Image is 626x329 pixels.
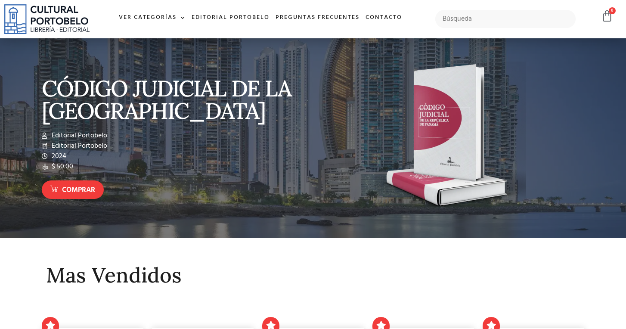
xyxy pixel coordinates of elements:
[116,9,189,27] a: Ver Categorías
[363,9,405,27] a: Contacto
[42,180,104,199] a: Comprar
[50,151,66,161] span: 2024
[46,264,580,287] h2: Mas Vendidos
[435,10,576,28] input: Búsqueda
[50,141,107,151] span: Editorial Portobelo
[273,9,363,27] a: Preguntas frecuentes
[609,7,616,14] span: 0
[189,9,273,27] a: Editorial Portobelo
[50,130,107,141] span: Editorial Portobelo
[62,185,95,196] span: Comprar
[601,10,613,22] a: 0
[50,161,73,172] span: $ 50.00
[42,77,309,122] p: CÓDIGO JUDICIAL DE LA [GEOGRAPHIC_DATA]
